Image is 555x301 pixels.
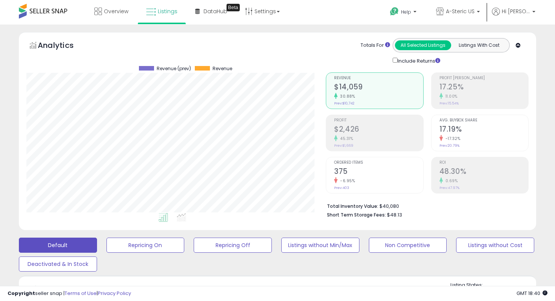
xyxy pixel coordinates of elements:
[439,161,528,165] span: ROI
[227,4,240,11] div: Tooltip anchor
[387,56,449,65] div: Include Returns
[334,101,355,106] small: Prev: $10,742
[439,83,528,93] h2: 17.25%
[439,186,459,190] small: Prev: 47.97%
[334,83,423,93] h2: $14,059
[213,66,232,71] span: Revenue
[19,256,97,272] button: Deactivated & In Stock
[338,136,353,141] small: 45.31%
[334,186,349,190] small: Prev: 403
[443,136,461,141] small: -17.32%
[98,290,131,297] a: Privacy Policy
[334,125,423,135] h2: $2,426
[439,118,528,123] span: Avg. Buybox Share
[38,40,88,52] h5: Analytics
[8,290,131,297] div: seller snap | |
[8,290,35,297] strong: Copyright
[65,290,97,297] a: Terms of Use
[338,178,355,184] small: -6.95%
[106,238,185,253] button: Repricing On
[439,76,528,80] span: Profit [PERSON_NAME]
[369,238,447,253] button: Non Competitive
[194,238,272,253] button: Repricing Off
[401,9,411,15] span: Help
[492,8,535,25] a: Hi [PERSON_NAME]
[19,238,97,253] button: Default
[395,40,451,50] button: All Selected Listings
[157,66,191,71] span: Revenue (prev)
[390,7,399,16] i: Get Help
[387,211,402,218] span: $48.13
[439,101,459,106] small: Prev: 15.54%
[104,8,128,15] span: Overview
[327,203,378,209] b: Total Inventory Value:
[443,178,458,184] small: 0.69%
[327,212,386,218] b: Short Term Storage Fees:
[384,1,424,25] a: Help
[334,76,423,80] span: Revenue
[361,42,390,49] div: Totals For
[334,167,423,177] h2: 375
[203,8,227,15] span: DataHub
[451,40,507,50] button: Listings With Cost
[446,8,475,15] span: A-Steric US
[439,143,459,148] small: Prev: 20.79%
[334,143,353,148] small: Prev: $1,669
[281,238,359,253] button: Listings without Min/Max
[456,238,534,253] button: Listings without Cost
[334,161,423,165] span: Ordered Items
[338,94,355,99] small: 30.88%
[502,8,530,15] span: Hi [PERSON_NAME]
[439,125,528,135] h2: 17.19%
[443,94,458,99] small: 11.00%
[516,290,547,297] span: 2025-09-17 18:40 GMT
[439,167,528,177] h2: 48.30%
[158,8,177,15] span: Listings
[327,201,523,210] li: $40,080
[334,118,423,123] span: Profit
